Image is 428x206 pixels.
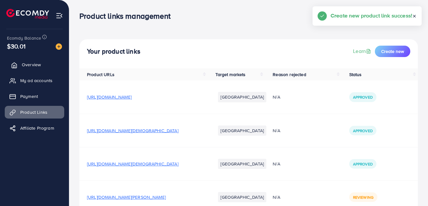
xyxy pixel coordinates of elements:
[20,93,38,100] span: Payment
[7,42,26,51] span: $30.01
[353,48,372,55] a: Learn
[353,161,373,167] span: Approved
[353,195,374,200] span: Reviewing
[218,126,266,136] li: [GEOGRAPHIC_DATA]
[87,194,166,200] span: [URL][DOMAIN_NAME][PERSON_NAME]
[353,128,373,133] span: Approved
[20,109,47,115] span: Product Links
[349,71,362,78] span: Status
[87,48,140,55] h4: Your product links
[87,127,178,134] span: [URL][DOMAIN_NAME][DEMOGRAPHIC_DATA]
[218,159,266,169] li: [GEOGRAPHIC_DATA]
[20,77,53,84] span: My ad accounts
[215,71,245,78] span: Target markets
[87,71,115,78] span: Product URLs
[218,92,266,102] li: [GEOGRAPHIC_DATA]
[273,71,306,78] span: Reason rejected
[22,61,41,68] span: Overview
[273,127,280,134] span: N/A
[273,94,280,100] span: N/A
[375,46,410,57] button: Create new
[87,94,132,100] span: [URL][DOMAIN_NAME]
[5,58,64,71] a: Overview
[20,125,54,131] span: Affiliate Program
[87,161,178,167] span: [URL][DOMAIN_NAME][DEMOGRAPHIC_DATA]
[331,11,412,20] h5: Create new product link success!
[5,74,64,87] a: My ad accounts
[218,192,266,202] li: [GEOGRAPHIC_DATA]
[7,35,41,41] span: Ecomdy Balance
[401,177,423,201] iframe: Chat
[273,161,280,167] span: N/A
[79,11,176,21] h3: Product links management
[273,194,280,200] span: N/A
[5,90,64,103] a: Payment
[6,9,49,19] img: logo
[353,94,373,100] span: Approved
[5,106,64,119] a: Product Links
[56,43,62,50] img: image
[56,12,63,19] img: menu
[381,48,404,55] span: Create new
[5,122,64,134] a: Affiliate Program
